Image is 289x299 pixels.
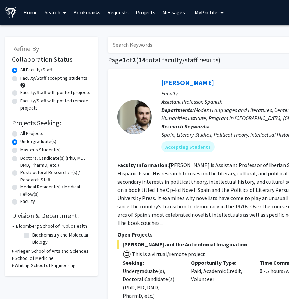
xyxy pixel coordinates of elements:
span: Refine By [12,44,39,53]
h2: Collaboration Status: [12,55,91,64]
label: Faculty/Staff accepting students [20,74,87,82]
a: Search [41,0,70,24]
span: This is a virtual/remote project [131,251,205,257]
label: Undergraduate(s) [20,138,56,145]
label: All Projects [20,130,43,137]
h3: Whiting School of Engineering [15,262,76,269]
b: Research Keywords: [161,123,210,130]
span: My Profile [194,9,217,16]
span: 2 [132,56,136,64]
mat-chip: Accepting Students [161,141,215,152]
label: Faculty [20,198,35,205]
label: Master's Student(s) [20,146,61,153]
b: Departments: [161,106,194,113]
a: Home [20,0,41,24]
span: 1 [122,56,126,64]
label: Faculty/Staff with posted projects [20,89,90,96]
label: Faculty/Staff with posted remote projects [20,97,91,112]
label: Postdoctoral Researcher(s) / Research Staff [20,169,91,183]
a: Projects [132,0,159,24]
img: Johns Hopkins University Logo [5,7,17,19]
a: [PERSON_NAME] [161,78,214,87]
label: All Faculty/Staff [20,66,52,73]
h3: Krieger School of Arts and Sciences [15,248,89,255]
h3: Bloomberg School of Public Health [16,222,87,230]
a: Messages [159,0,188,24]
iframe: Chat [5,268,29,294]
h2: Division & Department: [12,211,91,220]
b: Faculty Information: [117,162,169,169]
label: Doctoral Candidate(s) (PhD, MD, DMD, PharmD, etc.) [20,154,91,169]
a: Bookmarks [70,0,104,24]
p: Seeking: [123,258,181,267]
label: Biochemistry and Molecular Biology [32,231,89,246]
p: Opportunity Type: [191,258,249,267]
h2: Projects Seeking: [12,119,91,127]
label: Medical Resident(s) / Medical Fellow(s) [20,183,91,198]
h3: School of Medicine [15,255,54,262]
a: Requests [104,0,132,24]
span: 14 [138,56,146,64]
